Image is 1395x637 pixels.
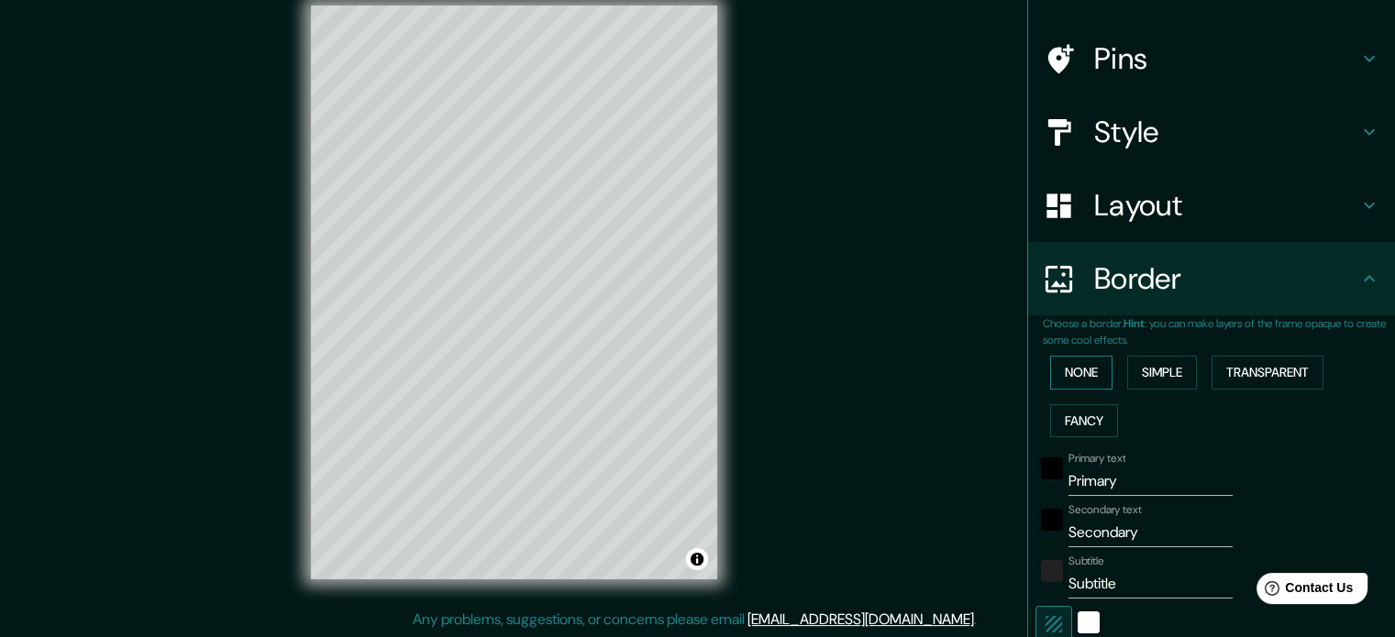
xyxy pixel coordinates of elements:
[1068,451,1125,467] label: Primary text
[1050,404,1118,438] button: Fancy
[686,548,708,570] button: Toggle attribution
[1232,566,1375,617] iframe: Help widget launcher
[413,609,977,631] p: Any problems, suggestions, or concerns please email .
[1078,611,1100,633] button: white
[977,609,980,631] div: .
[1094,260,1358,297] h4: Border
[1028,169,1395,242] div: Layout
[1028,242,1395,315] div: Border
[1043,315,1395,348] p: Choose a border. : you can make layers of the frame opaque to create some cool effects.
[1028,22,1395,95] div: Pins
[1212,356,1323,390] button: Transparent
[1068,502,1142,518] label: Secondary text
[1094,114,1358,150] h4: Style
[1094,187,1358,224] h4: Layout
[747,610,974,629] a: [EMAIL_ADDRESS][DOMAIN_NAME]
[1068,554,1104,569] label: Subtitle
[1127,356,1197,390] button: Simple
[1050,356,1113,390] button: None
[1094,40,1358,77] h4: Pins
[1028,95,1395,169] div: Style
[1041,509,1063,531] button: black
[1041,560,1063,582] button: color-222222
[1041,457,1063,479] button: black
[980,609,983,631] div: .
[1124,316,1145,331] b: Hint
